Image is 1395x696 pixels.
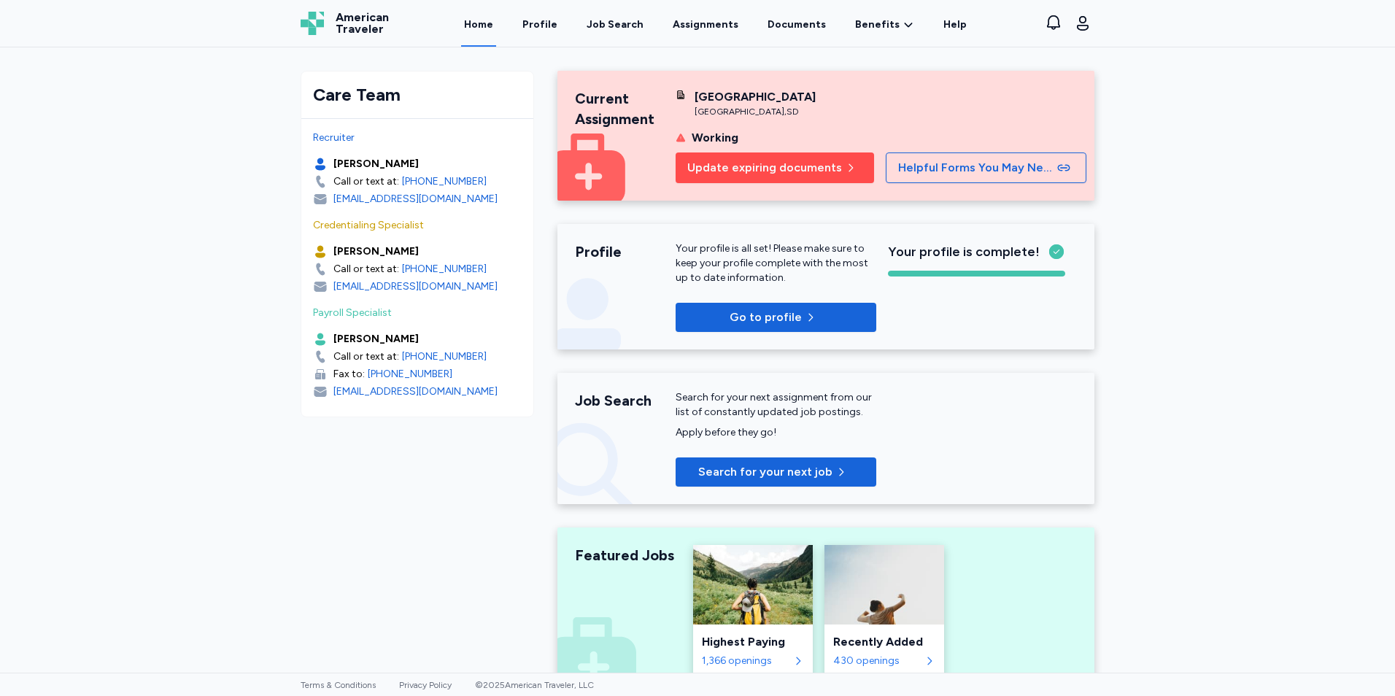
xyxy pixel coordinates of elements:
[833,654,921,668] div: 430 openings
[676,457,876,487] button: Search for your next job
[336,12,389,35] span: American Traveler
[301,680,376,690] a: Terms & Conditions
[888,241,1040,262] span: Your profile is complete!
[333,332,419,347] div: [PERSON_NAME]
[833,633,935,651] div: Recently Added
[587,18,644,32] div: Job Search
[402,262,487,277] a: [PHONE_NUMBER]
[692,129,738,147] div: Working
[475,680,594,690] span: © 2025 American Traveler, LLC
[824,545,944,677] a: Recently AddedRecently Added430 openings
[313,83,522,107] div: Care Team
[886,152,1086,183] button: Helpful Forms You May Need
[333,262,399,277] div: Call or text at:
[676,241,876,285] p: Your profile is all set! Please make sure to keep your profile complete with the most up to date ...
[368,367,452,382] a: [PHONE_NUMBER]
[333,349,399,364] div: Call or text at:
[333,367,365,382] div: Fax to:
[702,654,789,668] div: 1,366 openings
[730,309,802,326] p: Go to profile
[676,425,876,440] div: Apply before they go!
[333,174,399,189] div: Call or text at:
[333,192,498,206] div: [EMAIL_ADDRESS][DOMAIN_NAME]
[676,390,876,419] div: Search for your next assignment from our list of constantly updated job postings.
[461,1,496,47] a: Home
[676,152,874,183] button: Update expiring documents
[313,218,522,233] div: Credentialing Specialist
[333,279,498,294] div: [EMAIL_ADDRESS][DOMAIN_NAME]
[855,18,914,32] a: Benefits
[898,159,1054,177] span: Helpful Forms You May Need
[702,633,804,651] div: Highest Paying
[693,545,813,677] a: Highest PayingHighest Paying1,366 openings
[676,303,876,332] button: Go to profile
[687,159,842,177] span: Update expiring documents
[575,88,676,129] div: Current Assignment
[575,241,676,262] div: Profile
[575,545,676,565] div: Featured Jobs
[333,157,419,171] div: [PERSON_NAME]
[824,545,944,625] img: Recently Added
[402,174,487,189] a: [PHONE_NUMBER]
[333,244,419,259] div: [PERSON_NAME]
[301,12,324,35] img: Logo
[402,349,487,364] a: [PHONE_NUMBER]
[333,384,498,399] div: [EMAIL_ADDRESS][DOMAIN_NAME]
[695,106,816,117] div: [GEOGRAPHIC_DATA] , SD
[698,463,832,481] span: Search for your next job
[855,18,900,32] span: Benefits
[313,131,522,145] div: Recruiter
[313,306,522,320] div: Payroll Specialist
[693,545,813,625] img: Highest Paying
[575,390,676,411] div: Job Search
[399,680,452,690] a: Privacy Policy
[695,88,816,106] div: [GEOGRAPHIC_DATA]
